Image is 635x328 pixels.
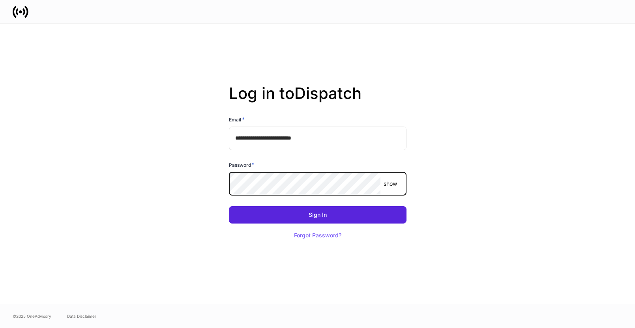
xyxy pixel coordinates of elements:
[13,313,51,319] span: © 2025 OneAdvisory
[284,227,351,244] button: Forgot Password?
[229,206,406,224] button: Sign In
[67,313,96,319] a: Data Disclaimer
[229,116,245,123] h6: Email
[229,161,255,169] h6: Password
[309,212,327,218] div: Sign In
[294,233,341,238] div: Forgot Password?
[229,84,406,116] h2: Log in to Dispatch
[384,180,397,188] p: show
